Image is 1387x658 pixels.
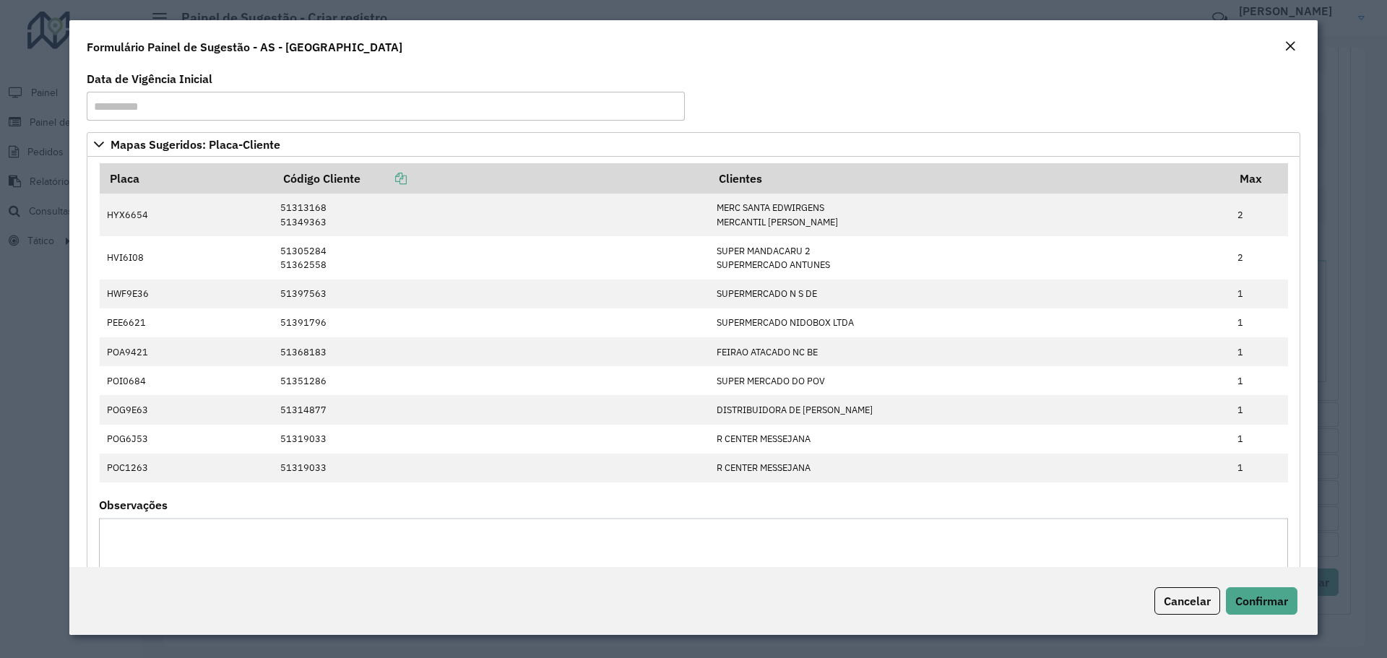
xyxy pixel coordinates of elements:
td: R CENTER MESSEJANA [709,454,1230,482]
td: 51314877 [273,395,709,424]
label: Observações [99,496,168,514]
th: Código Cliente [273,163,709,194]
td: POG9E63 [100,395,273,424]
button: Confirmar [1226,587,1297,615]
label: Data de Vigência Inicial [87,70,212,87]
td: DISTRIBUIDORA DE [PERSON_NAME] [709,395,1230,424]
td: 51319033 [273,425,709,454]
td: 51305284 51362558 [273,236,709,279]
span: Cancelar [1164,594,1211,608]
td: FEIRAO ATACADO NC BE [709,337,1230,366]
td: HVI6I08 [100,236,273,279]
td: 51397563 [273,280,709,308]
td: SUPERMERCADO NIDOBOX LTDA [709,308,1230,337]
em: Fechar [1284,40,1296,52]
button: Close [1280,38,1300,56]
td: 1 [1230,366,1288,395]
a: Copiar [360,171,407,186]
td: HWF9E36 [100,280,273,308]
td: POI0684 [100,366,273,395]
td: 1 [1230,280,1288,308]
th: Max [1230,163,1288,194]
td: HYX6654 [100,194,273,236]
td: POG6J53 [100,425,273,454]
a: Mapas Sugeridos: Placa-Cliente [87,132,1300,157]
td: 1 [1230,425,1288,454]
td: MERC SANTA EDWIRGENS MERCANTIL [PERSON_NAME] [709,194,1230,236]
th: Placa [100,163,273,194]
td: SUPER MERCADO DO POV [709,366,1230,395]
td: SUPER MANDACARU 2 SUPERMERCADO ANTUNES [709,236,1230,279]
th: Clientes [709,163,1230,194]
td: 1 [1230,454,1288,482]
td: 51368183 [273,337,709,366]
span: Confirmar [1235,594,1288,608]
td: 1 [1230,395,1288,424]
td: 2 [1230,194,1288,236]
button: Cancelar [1154,587,1220,615]
td: PEE6621 [100,308,273,337]
td: 2 [1230,236,1288,279]
span: Mapas Sugeridos: Placa-Cliente [111,139,280,150]
td: R CENTER MESSEJANA [709,425,1230,454]
td: POA9421 [100,337,273,366]
td: 51313168 51349363 [273,194,709,236]
td: SUPERMERCADO N S DE [709,280,1230,308]
td: 51391796 [273,308,709,337]
td: 51319033 [273,454,709,482]
h4: Formulário Painel de Sugestão - AS - [GEOGRAPHIC_DATA] [87,38,402,56]
td: POC1263 [100,454,273,482]
td: 1 [1230,337,1288,366]
td: 51351286 [273,366,709,395]
td: 1 [1230,308,1288,337]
